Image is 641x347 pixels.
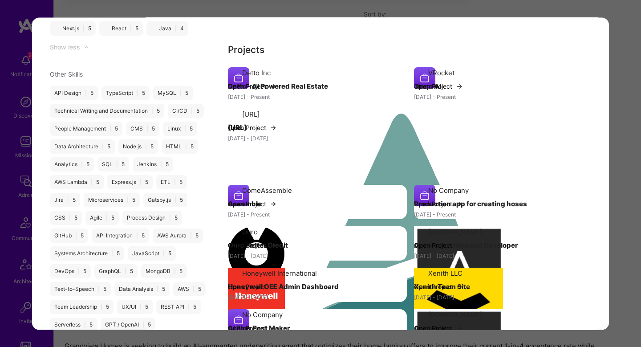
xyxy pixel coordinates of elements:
[184,125,186,132] span: |
[32,17,609,330] div: modal
[242,227,258,237] div: Ouro
[94,264,138,278] div: GraphQL 5
[111,250,113,257] span: |
[160,161,162,168] span: |
[146,21,188,36] div: Java 4
[67,196,69,204] span: |
[228,67,249,89] img: Company logo
[156,300,201,314] div: REST API 5
[50,139,115,154] div: Data Architecture 5
[101,86,150,100] div: TypeScript 5
[414,67,435,89] img: Company logo
[428,310,482,319] div: [DOMAIN_NAME]
[75,232,77,239] span: |
[414,199,463,208] button: Open Project
[173,282,206,296] div: AWS 5
[414,281,593,293] h4: Xenith Team Site
[169,214,171,221] span: |
[414,81,593,92] h4: Jinqo AI
[97,157,129,171] div: SQL 5
[174,179,176,186] span: |
[50,157,94,171] div: Analytics 5
[92,229,149,243] div: API Integration 5
[242,110,260,119] div: [URL]
[107,175,153,189] div: Express.js 5
[81,161,83,168] span: |
[228,251,407,261] div: [DATE] - [DATE]
[91,179,93,186] span: |
[228,323,277,333] button: Open Project
[50,43,80,52] div: Show less
[270,242,277,249] img: arrow-right
[270,283,277,290] img: arrow-right
[118,139,158,154] div: Node.js 5
[456,83,463,90] img: arrow-right
[50,86,98,100] div: API Design 5
[188,303,190,310] span: |
[270,124,277,131] img: arrow-right
[428,269,462,278] div: Xenith LLC
[414,82,463,91] button: Open Project
[127,196,129,204] span: |
[191,107,193,114] span: |
[228,122,407,134] h4: [URL]
[50,300,114,314] div: Team Leadership 5
[98,286,100,293] span: |
[228,240,407,251] h4: Ouro Better Credit
[228,293,407,302] div: [DATE] - [DATE]
[414,293,593,302] div: [DATE] - [DATE]
[83,25,85,32] span: |
[228,43,264,57] div: Projects
[78,268,80,275] span: |
[69,214,71,221] span: |
[84,193,140,207] div: Microservices 5
[456,283,463,290] img: arrow-right
[84,321,86,328] span: |
[414,251,593,261] div: [DATE] - [DATE]
[428,68,454,78] div: VRocket
[85,211,119,225] div: Agile 5
[414,92,593,102] div: [DATE] - Present
[157,286,158,293] span: |
[174,268,176,275] span: |
[140,303,142,310] span: |
[153,86,193,100] div: MySQL 5
[228,123,277,132] button: Open Project
[50,21,96,36] div: Next.js 5
[180,90,182,97] span: |
[114,282,170,296] div: Data Analysis 5
[163,250,165,257] span: |
[50,193,80,207] div: Jira 5
[140,179,142,186] span: |
[50,229,88,243] div: GitHub 5
[228,282,277,291] button: Open Project
[50,264,91,278] div: DevOps 5
[428,186,469,195] div: No Company
[156,175,187,189] div: ETL 5
[133,157,173,171] div: Jenkins 5
[145,143,147,150] span: |
[116,161,118,168] span: |
[242,310,283,319] div: No Company
[456,200,463,208] img: arrow-right
[50,122,122,136] div: People Management 5
[228,134,407,143] div: [DATE] - [DATE]
[414,226,503,315] img: Company logo
[102,143,104,150] span: |
[162,139,198,154] div: HTML 5
[122,211,182,225] div: Process Design 5
[414,185,435,206] img: Company logo
[228,323,407,334] h4: AI Blog Post Maker
[414,241,463,250] button: Open Project
[228,82,277,91] button: Open Project
[151,107,153,114] span: |
[228,309,249,331] img: Company logo
[228,241,277,250] button: Open Project
[228,81,407,92] h4: Detto - AI Powered Real Estate
[414,240,593,251] h4: Apprentice Backend Developer
[50,246,124,261] div: Systems Architecture 5
[175,25,177,32] span: |
[168,104,204,118] div: CI/CD 5
[193,286,195,293] span: |
[190,232,192,239] span: |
